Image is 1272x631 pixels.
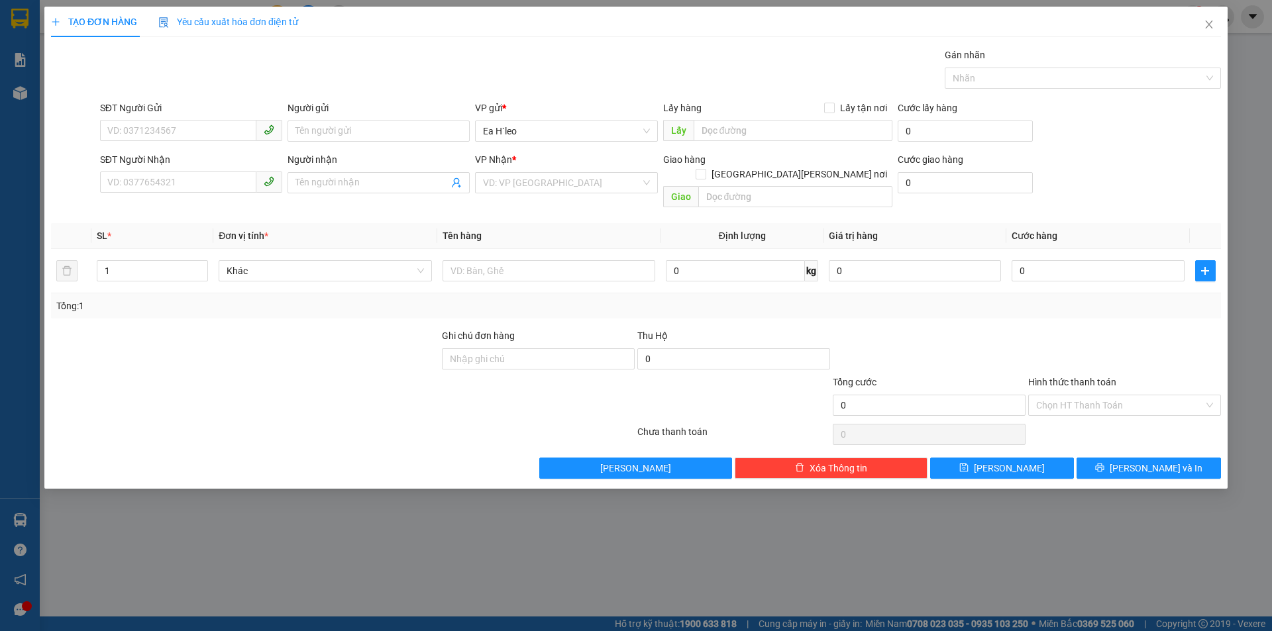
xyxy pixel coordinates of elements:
[51,17,60,26] span: plus
[540,458,733,479] button: [PERSON_NAME]
[829,260,1001,281] input: 0
[1095,463,1104,473] span: printer
[56,299,491,313] div: Tổng: 1
[443,260,656,281] input: VD: Bàn, Ghế
[706,167,892,181] span: [GEOGRAPHIC_DATA][PERSON_NAME] nơi
[158,17,298,27] span: Yêu cầu xuất hóa đơn điện tử
[663,103,702,113] span: Lấy hàng
[898,103,957,113] label: Cước lấy hàng
[1195,260,1216,281] button: plus
[805,260,818,281] span: kg
[719,230,766,241] span: Định lượng
[1028,377,1116,387] label: Hình thức thanh toán
[898,154,963,165] label: Cước giao hàng
[100,152,282,167] div: SĐT Người Nhận
[1012,230,1057,241] span: Cước hàng
[219,230,268,241] span: Đơn vị tính
[1077,458,1221,479] button: printer[PERSON_NAME] và In
[51,17,137,27] span: TẠO ĐƠN HÀNG
[1204,19,1214,30] span: close
[442,330,515,341] label: Ghi chú đơn hàng
[1110,461,1202,475] span: [PERSON_NAME] và In
[452,177,462,188] span: user-add
[443,230,482,241] span: Tên hàng
[829,230,878,241] span: Giá trị hàng
[795,463,804,473] span: delete
[930,458,1074,479] button: save[PERSON_NAME]
[810,461,867,475] span: Xóa Thông tin
[288,152,470,167] div: Người nhận
[975,461,1045,475] span: [PERSON_NAME]
[960,463,969,473] span: save
[97,230,107,241] span: SL
[663,154,706,165] span: Giao hàng
[476,101,658,115] div: VP gửi
[735,458,928,479] button: deleteXóa Thông tin
[833,377,876,387] span: Tổng cước
[945,50,985,60] label: Gán nhãn
[442,348,635,369] input: Ghi chú đơn hàng
[1196,266,1215,276] span: plus
[694,120,892,141] input: Dọc đường
[898,121,1033,142] input: Cước lấy hàng
[663,186,698,207] span: Giao
[264,124,274,135] span: phone
[158,17,169,28] img: icon
[898,172,1033,193] input: Cước giao hàng
[100,101,282,115] div: SĐT Người Gửi
[636,424,831,448] div: Chưa thanh toán
[476,154,513,165] span: VP Nhận
[484,121,650,141] span: Ea H`leo
[264,176,274,187] span: phone
[56,260,78,281] button: delete
[698,186,892,207] input: Dọc đường
[288,101,470,115] div: Người gửi
[601,461,672,475] span: [PERSON_NAME]
[1191,7,1228,44] button: Close
[835,101,892,115] span: Lấy tận nơi
[663,120,694,141] span: Lấy
[227,261,424,281] span: Khác
[637,330,668,341] span: Thu Hộ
